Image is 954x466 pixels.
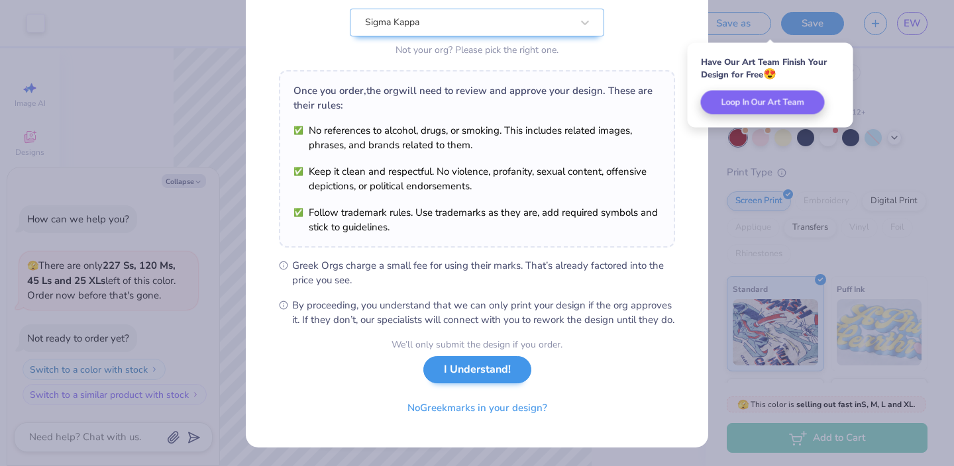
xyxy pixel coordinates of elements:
[292,258,675,287] span: Greek Orgs charge a small fee for using their marks. That’s already factored into the price you see.
[293,83,661,113] div: Once you order, the org will need to review and approve your design. These are their rules:
[293,164,661,193] li: Keep it clean and respectful. No violence, profanity, sexual content, offensive depictions, or po...
[701,56,840,81] div: Have Our Art Team Finish Your Design for Free
[763,67,776,81] span: 😍
[293,205,661,234] li: Follow trademark rules. Use trademarks as they are, add required symbols and stick to guidelines.
[396,395,558,422] button: NoGreekmarks in your design?
[701,91,825,115] button: Loop In Our Art Team
[392,338,562,351] div: We’ll only submit the design if you order.
[292,298,675,327] span: By proceeding, you understand that we can only print your design if the org approves it. If they ...
[350,43,604,57] div: Not your org? Please pick the right one.
[423,356,531,383] button: I Understand!
[293,123,661,152] li: No references to alcohol, drugs, or smoking. This includes related images, phrases, and brands re...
